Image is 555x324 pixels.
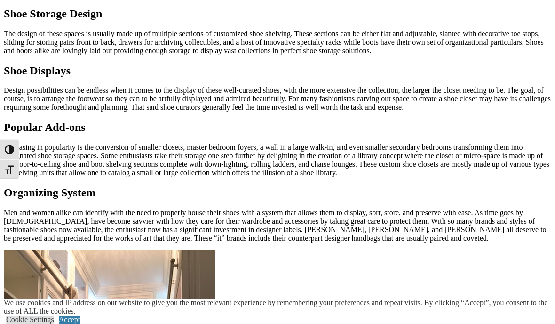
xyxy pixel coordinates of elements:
[4,143,551,177] p: Increasing in popularity is the conversion of smaller closets, master bedroom foyers, a wall in a...
[4,299,555,316] div: We use cookies and IP address on our website to give you the most relevant experience by remember...
[4,86,551,112] p: Design possibilities can be endless when it comes to the display of these well-curated shoes, wit...
[4,121,551,134] h2: Popular Add-ons
[59,316,80,324] a: Accept
[4,65,551,77] h2: Shoe Displays
[4,8,551,20] h2: Shoe Storage Design
[4,209,551,243] p: Men and women alike can identify with the need to properly house their shoes with a system that a...
[6,316,54,324] a: Cookie Settings
[4,30,551,55] p: The design of these spaces is usually made up of multiple sections of customized shoe shelving. T...
[4,186,551,199] h2: Organizing System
